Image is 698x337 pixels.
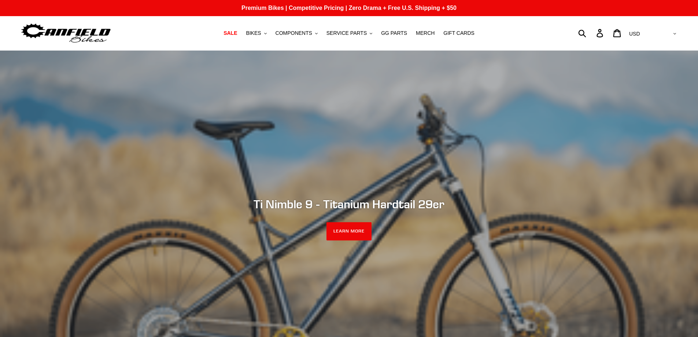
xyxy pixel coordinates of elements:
[220,28,241,38] a: SALE
[326,222,372,241] a: LEARN MORE
[443,30,474,36] span: GIFT CARDS
[381,30,407,36] span: GG PARTS
[224,30,237,36] span: SALE
[149,197,549,211] h2: Ti Nimble 9 - Titanium Hardtail 29er
[323,28,376,38] button: SERVICE PARTS
[242,28,270,38] button: BIKES
[246,30,261,36] span: BIKES
[440,28,478,38] a: GIFT CARDS
[582,25,601,41] input: Search
[272,28,321,38] button: COMPONENTS
[326,30,367,36] span: SERVICE PARTS
[412,28,438,38] a: MERCH
[20,22,112,45] img: Canfield Bikes
[276,30,312,36] span: COMPONENTS
[377,28,411,38] a: GG PARTS
[416,30,435,36] span: MERCH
